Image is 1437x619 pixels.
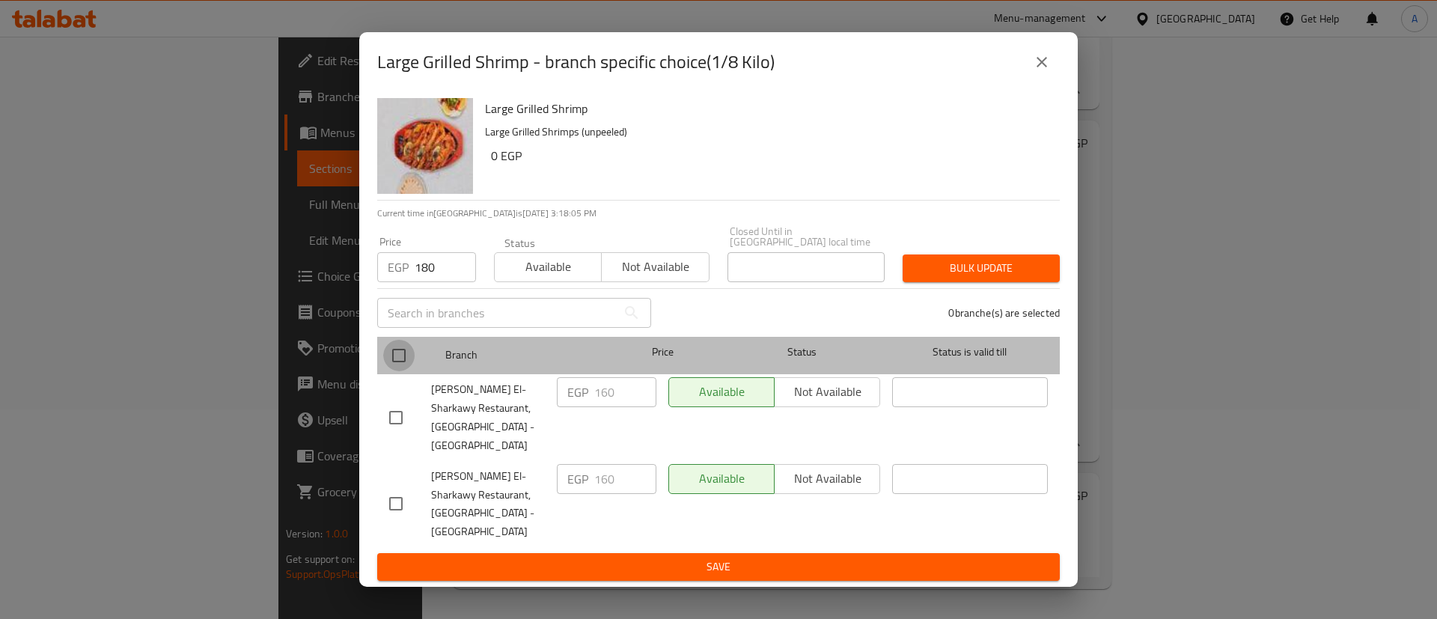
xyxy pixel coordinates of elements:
[724,343,880,362] span: Status
[613,343,713,362] span: Price
[594,464,656,494] input: Please enter price
[915,259,1048,278] span: Bulk update
[431,380,545,455] span: [PERSON_NAME] El-Sharkawy Restaurant, [GEOGRAPHIC_DATA] - [GEOGRAPHIC_DATA]
[377,207,1060,220] p: Current time in [GEOGRAPHIC_DATA] is [DATE] 3:18:05 PM
[594,377,656,407] input: Please enter price
[892,343,1048,362] span: Status is valid till
[415,252,476,282] input: Please enter price
[485,123,1048,141] p: Large Grilled Shrimps (unpeeled)
[903,254,1060,282] button: Bulk update
[567,383,588,401] p: EGP
[608,256,703,278] span: Not available
[431,467,545,542] span: [PERSON_NAME] El-Sharkawy Restaurant, [GEOGRAPHIC_DATA] - [GEOGRAPHIC_DATA]
[445,346,601,365] span: Branch
[377,50,775,74] h2: Large Grilled Shrimp - branch specific choice(1/8 Kilo)
[388,258,409,276] p: EGP
[377,553,1060,581] button: Save
[567,470,588,488] p: EGP
[948,305,1060,320] p: 0 branche(s) are selected
[1024,44,1060,80] button: close
[494,252,602,282] button: Available
[491,145,1048,166] h6: 0 EGP
[389,558,1048,576] span: Save
[377,98,473,194] img: Large Grilled Shrimp
[485,98,1048,119] h6: Large Grilled Shrimp
[501,256,596,278] span: Available
[377,298,617,328] input: Search in branches
[601,252,709,282] button: Not available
